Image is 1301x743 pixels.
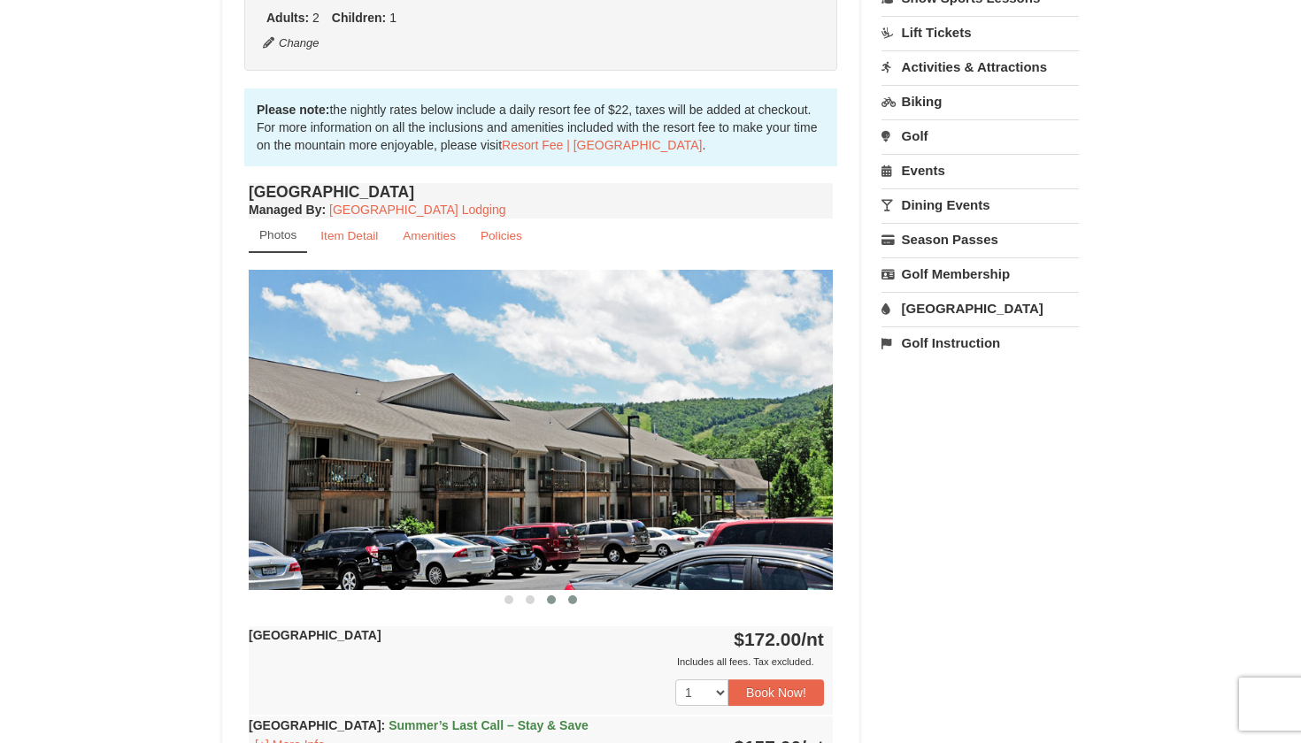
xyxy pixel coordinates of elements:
span: : [381,718,386,732]
a: Dining Events [881,188,1079,221]
a: Resort Fee | [GEOGRAPHIC_DATA] [502,138,702,152]
a: Lift Tickets [881,16,1079,49]
a: [GEOGRAPHIC_DATA] [881,292,1079,325]
a: Golf Instruction [881,326,1079,359]
a: [GEOGRAPHIC_DATA] Lodging [329,203,505,217]
small: Photos [259,228,296,241]
img: 18876286-40-c42fb63f.jpg [249,270,833,589]
a: Golf [881,119,1079,152]
h4: [GEOGRAPHIC_DATA] [249,183,833,201]
strong: [GEOGRAPHIC_DATA] [249,718,589,732]
div: Includes all fees. Tax excluded. [249,653,824,670]
button: Change [262,34,320,53]
button: Book Now! [728,679,824,706]
div: the nightly rates below include a daily resort fee of $22, taxes will be added at checkout. For m... [244,88,837,166]
span: Summer’s Last Call – Stay & Save [389,718,589,732]
a: Policies [469,218,534,253]
a: Photos [249,218,307,253]
span: 1 [389,11,396,25]
strong: Children: [332,11,386,25]
a: Season Passes [881,223,1079,256]
strong: Please note: [257,103,329,117]
strong: : [249,203,326,217]
small: Amenities [403,229,456,242]
span: /nt [801,629,824,649]
strong: [GEOGRAPHIC_DATA] [249,628,381,642]
a: Activities & Attractions [881,50,1079,83]
span: Managed By [249,203,321,217]
a: Events [881,154,1079,187]
a: Golf Membership [881,257,1079,290]
small: Policies [481,229,522,242]
small: Item Detail [320,229,378,242]
strong: $172.00 [734,629,824,649]
a: Amenities [391,218,467,253]
a: Item Detail [309,218,389,253]
span: 2 [312,11,319,25]
a: Biking [881,85,1079,118]
strong: Adults: [266,11,309,25]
